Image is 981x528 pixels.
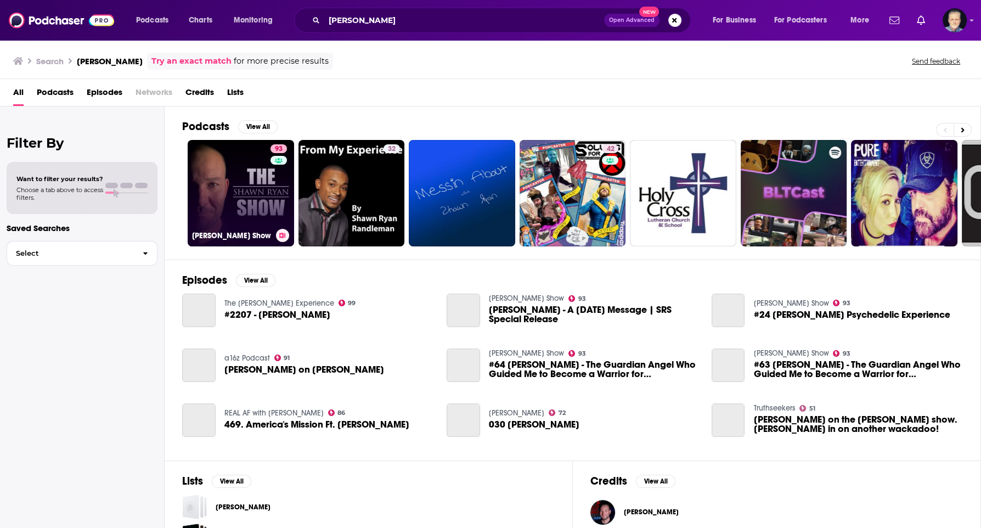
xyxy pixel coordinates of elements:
[850,13,869,28] span: More
[37,83,74,106] a: Podcasts
[912,11,929,30] a: Show notifications dropdown
[226,12,287,29] button: open menu
[234,55,329,68] span: for more precise results
[339,300,356,306] a: 99
[7,223,157,233] p: Saved Searches
[604,14,659,27] button: Open AdvancedNew
[136,13,168,28] span: Podcasts
[713,13,756,28] span: For Business
[447,349,480,382] a: #64 Shawn Ryan - The Guardian Angel Who Guided Me to Become a Warrior for God
[270,144,287,153] a: 93
[77,56,143,66] h3: [PERSON_NAME]
[712,294,745,327] a: #24 Shawn Ryan's Psychedelic Experience
[324,12,604,29] input: Search podcasts, credits, & more...
[943,8,967,32] button: Show profile menu
[182,273,227,287] h2: Episodes
[238,120,278,133] button: View All
[636,475,675,488] button: View All
[236,274,275,287] button: View All
[489,420,579,429] a: 030 Shawn Ryan
[712,349,745,382] a: #63 Shawn Ryan - The Guardian Angel Who Guided Me to Become a Warrior for God
[182,294,216,327] a: #2207 - Shawn Ryan
[489,420,579,429] span: 030 [PERSON_NAME]
[833,300,850,306] a: 93
[753,415,963,434] a: Tim Gallaudet on the Shawn Ryan show. Shawn Ryan cashes in on another wackadoo!
[705,12,770,29] button: open menu
[274,355,290,361] a: 91
[185,83,214,106] a: Credits
[388,144,396,155] span: 32
[568,295,586,302] a: 93
[489,305,698,324] span: [PERSON_NAME] - A [DATE] Message | SRS Special Release
[224,408,324,418] a: REAL AF with Andy Frisella
[284,356,290,361] span: 91
[602,144,618,153] a: 42
[767,12,843,29] button: open menu
[447,403,480,437] a: 030 Shawn Ryan
[224,420,409,429] span: 469. America's Mission Ft. [PERSON_NAME]
[943,8,967,32] img: User Profile
[753,403,795,413] a: Truthseekers
[36,56,64,66] h3: Search
[348,301,356,306] span: 99
[753,360,963,379] a: #63 Shawn Ryan - The Guardian Angel Who Guided Me to Become a Warrior for God
[843,351,850,356] span: 93
[9,10,114,31] img: Podchaser - Follow, Share and Rate Podcasts
[216,501,270,513] a: [PERSON_NAME]
[224,365,384,374] a: Katherine Boyle on Shawn Ryan
[182,120,278,133] a: PodcastsView All
[578,296,586,301] span: 93
[753,415,963,434] span: [PERSON_NAME] on the [PERSON_NAME] show. [PERSON_NAME] in on another wackadoo!
[624,508,679,516] span: [PERSON_NAME]
[753,310,950,319] span: #24 [PERSON_NAME] Psychedelic Experience
[843,12,883,29] button: open menu
[885,11,904,30] a: Show notifications dropdown
[943,8,967,32] span: Logged in as JonesLiterary
[590,474,675,488] a: CreditsView All
[182,12,219,29] a: Charts
[13,83,24,106] a: All
[136,83,172,106] span: Networks
[234,13,273,28] span: Monitoring
[384,144,400,153] a: 32
[7,250,134,257] span: Select
[224,299,334,308] a: The Joe Rogan Experience
[227,83,244,106] a: Lists
[753,310,950,319] a: #24 Shawn Ryan's Psychedelic Experience
[182,474,251,488] a: ListsView All
[7,241,157,266] button: Select
[212,475,251,488] button: View All
[182,495,207,519] a: Shawn Ryan
[799,405,815,412] a: 51
[188,140,294,246] a: 93[PERSON_NAME] Show
[182,120,229,133] h2: Podcasts
[606,144,614,155] span: 42
[590,474,627,488] h2: Credits
[489,305,698,324] a: Shawn Ryan - A Memorial Day Message | SRS Special Release
[609,18,655,23] span: Open Advanced
[275,144,283,155] span: 93
[189,13,212,28] span: Charts
[489,360,698,379] a: #64 Shawn Ryan - The Guardian Angel Who Guided Me to Become a Warrior for God
[809,406,815,411] span: 51
[7,135,157,151] h2: Filter By
[590,500,615,525] img: Shawn Ryan
[305,8,701,33] div: Search podcasts, credits, & more...
[489,408,544,418] a: Mike Drop
[182,349,216,382] a: Katherine Boyle on Shawn Ryan
[753,360,963,379] span: #63 [PERSON_NAME] - The Guardian Angel Who Guided Me to Become a Warrior for [DEMOGRAPHIC_DATA]
[712,403,745,437] a: Tim Gallaudet on the Shawn Ryan show. Shawn Ryan cashes in on another wackadoo!
[520,140,626,246] a: 42
[489,349,564,358] a: Shawn Ryan Show
[559,411,566,415] span: 72
[843,301,850,306] span: 93
[489,294,564,303] a: Shawn Ryan Show
[87,83,122,106] a: Episodes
